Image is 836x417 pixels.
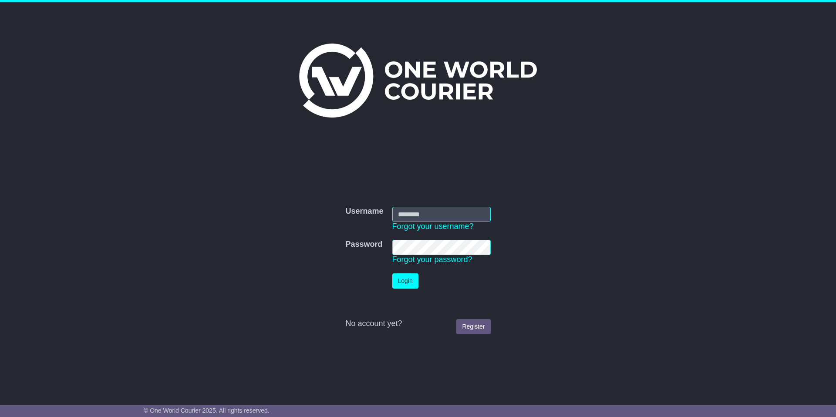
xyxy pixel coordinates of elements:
img: One World [299,44,537,118]
div: No account yet? [345,319,490,329]
a: Forgot your password? [392,255,472,264]
a: Register [456,319,490,334]
a: Forgot your username? [392,222,474,231]
label: Username [345,207,383,216]
label: Password [345,240,382,249]
button: Login [392,273,418,289]
span: © One World Courier 2025. All rights reserved. [144,407,270,414]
